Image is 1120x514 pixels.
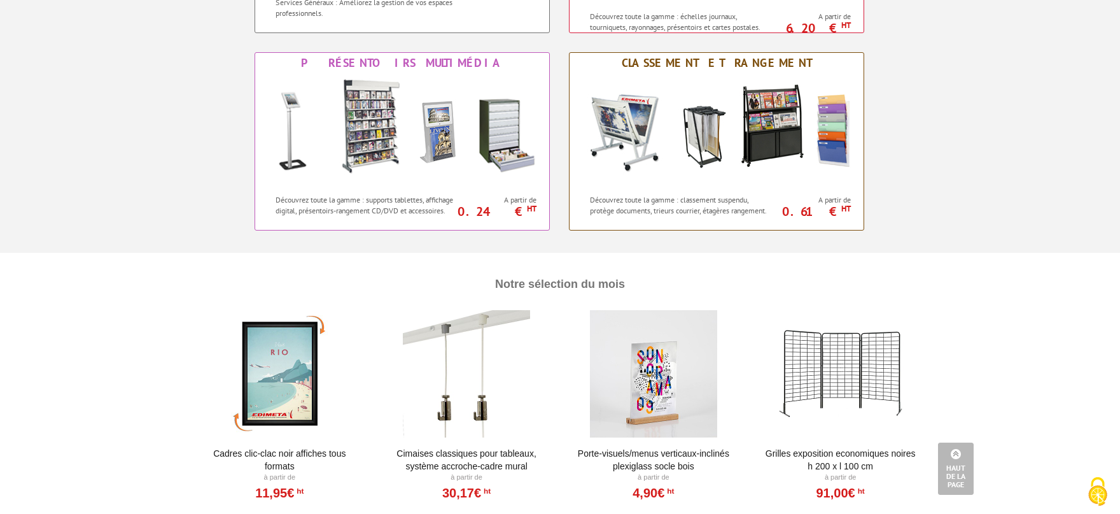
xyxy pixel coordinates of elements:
p: 0.24 € [454,208,536,215]
sup: HT [855,487,865,496]
sup: HT [294,487,304,496]
a: Cimaises CLASSIQUES pour tableaux, système accroche-cadre mural [388,447,545,473]
span: A partir de [775,11,851,22]
sup: HT [841,20,851,31]
span: A partir de [775,195,851,205]
sup: HT [664,487,674,496]
div: Classement et Rangement [573,56,860,70]
a: Cadres clic-clac noir affiches tous formats [201,447,358,473]
button: Cookies (fenêtre modale) [1075,471,1120,514]
span: A partir de [461,195,536,205]
a: Présentoirs Multimédia Présentoirs Multimédia Découvrez toute la gamme : supports tablettes, affi... [255,52,550,231]
sup: HT [527,203,536,214]
img: Présentoirs Multimédia [262,73,542,188]
p: À partir de [575,473,732,483]
p: À partir de [388,473,545,483]
h4: Notre Sélection du mois [200,266,920,304]
sup: HT [481,487,491,496]
a: 30,17€HT [442,489,491,497]
a: 4,90€HT [633,489,674,497]
p: À partir de [201,473,358,483]
a: 11,95€HT [255,489,304,497]
a: Haut de la page [938,443,974,495]
p: Découvrez toute la gamme : échelles journaux, tourniquets, rayonnages, présentoirs et cartes post... [590,11,771,32]
p: Découvrez toute la gamme : classement suspendu, protège documents, trieurs courrier, étagères ran... [590,194,771,216]
img: Cookies (fenêtre modale) [1082,476,1114,508]
a: Grilles Exposition Economiques Noires H 200 x L 100 cm [762,447,919,473]
p: Découvrez toute la gamme : supports tablettes, affichage digital, présentoirs-rangement CD/DVD et... [276,194,457,216]
img: Classement et Rangement [577,73,857,188]
a: Porte-Visuels/Menus verticaux-inclinés plexiglass socle bois [575,447,732,473]
a: Classement et Rangement Classement et Rangement Découvrez toute la gamme : classement suspendu, p... [569,52,864,231]
p: 0.61 € [769,208,851,215]
p: À partir de [762,473,919,483]
a: 91,00€HT [816,489,864,497]
p: 6.20 € [769,24,851,32]
div: Présentoirs Multimédia [258,56,546,70]
sup: HT [841,203,851,214]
